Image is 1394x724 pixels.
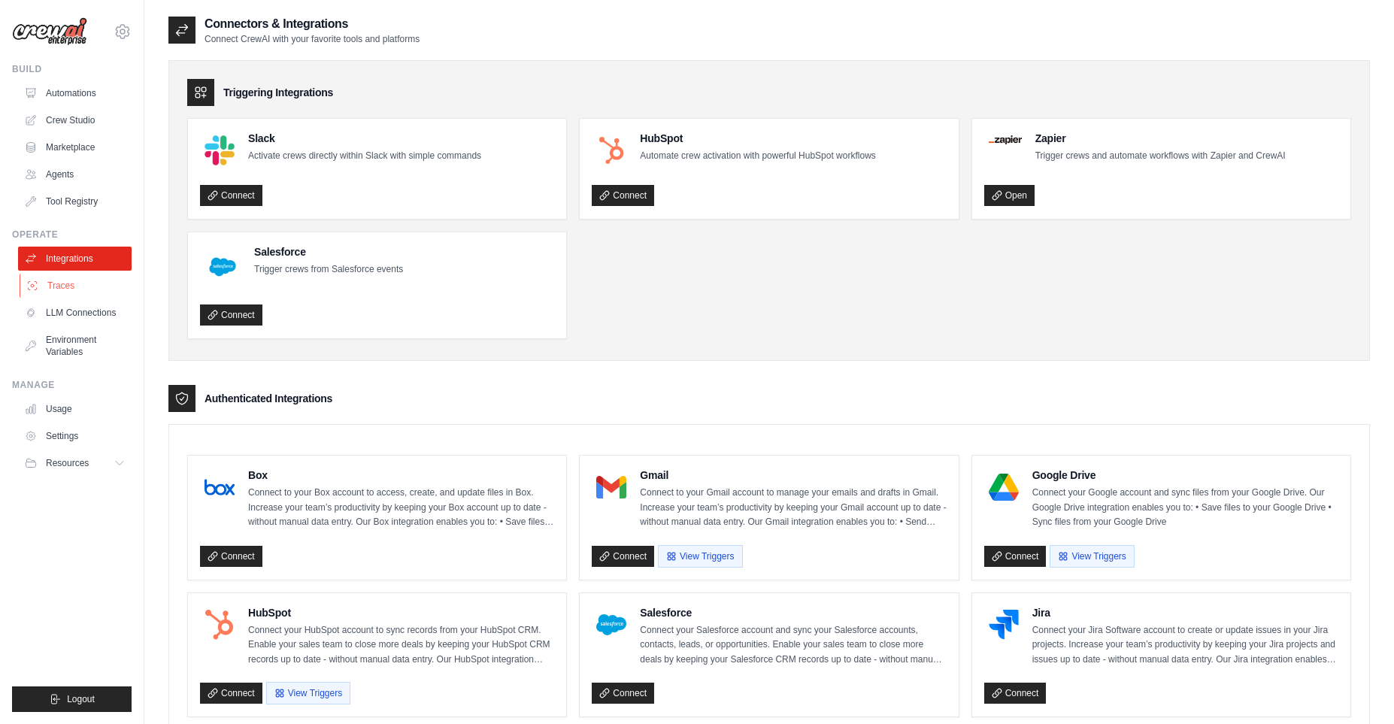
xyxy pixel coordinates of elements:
span: Logout [67,693,95,705]
a: Connect [200,185,262,206]
a: Environment Variables [18,328,132,364]
a: Traces [20,274,133,298]
p: Connect your Jira Software account to create or update issues in your Jira projects. Increase you... [1032,623,1338,668]
p: Connect to your Gmail account to manage your emails and drafts in Gmail. Increase your team’s pro... [640,486,946,530]
h4: HubSpot [248,605,554,620]
a: Connect [200,683,262,704]
a: Connect [592,683,654,704]
p: Trigger crews and automate workflows with Zapier and CrewAI [1035,149,1286,164]
button: View Triggers [266,682,350,704]
h4: Zapier [1035,131,1286,146]
img: Zapier Logo [989,135,1022,144]
div: Build [12,63,132,75]
a: Connect [592,546,654,567]
p: Connect CrewAI with your favorite tools and platforms [205,33,420,45]
p: Connect to your Box account to access, create, and update files in Box. Increase your team’s prod... [248,486,554,530]
h4: Salesforce [254,244,403,259]
h4: HubSpot [640,131,875,146]
h4: Google Drive [1032,468,1338,483]
span: Resources [46,457,89,469]
img: Logo [12,17,87,46]
img: HubSpot Logo [205,610,235,640]
h4: Box [248,468,554,483]
img: Gmail Logo [596,472,626,502]
button: View Triggers [658,545,742,568]
h3: Authenticated Integrations [205,391,332,406]
a: Open [984,185,1035,206]
h4: Gmail [640,468,946,483]
div: Operate [12,229,132,241]
p: Trigger crews from Salesforce events [254,262,403,277]
h4: Jira [1032,605,1338,620]
a: Automations [18,81,132,105]
p: Connect your HubSpot account to sync records from your HubSpot CRM. Enable your sales team to clo... [248,623,554,668]
a: Connect [200,304,262,326]
button: Resources [18,451,132,475]
a: Settings [18,424,132,448]
p: Connect your Google account and sync files from your Google Drive. Our Google Drive integration e... [1032,486,1338,530]
img: Jira Logo [989,610,1019,640]
img: Slack Logo [205,135,235,165]
a: Crew Studio [18,108,132,132]
a: LLM Connections [18,301,132,325]
img: Box Logo [205,472,235,502]
a: Connect [592,185,654,206]
button: View Triggers [1050,545,1134,568]
p: Connect your Salesforce account and sync your Salesforce accounts, contacts, leads, or opportunit... [640,623,946,668]
a: Connect [984,546,1047,567]
a: Usage [18,397,132,421]
img: Google Drive Logo [989,472,1019,502]
a: Connect [200,546,262,567]
img: HubSpot Logo [596,135,626,165]
a: Tool Registry [18,189,132,214]
p: Activate crews directly within Slack with simple commands [248,149,481,164]
button: Logout [12,686,132,712]
h3: Triggering Integrations [223,85,333,100]
img: Salesforce Logo [596,610,626,640]
a: Agents [18,162,132,186]
p: Automate crew activation with powerful HubSpot workflows [640,149,875,164]
img: Salesforce Logo [205,249,241,285]
h4: Salesforce [640,605,946,620]
a: Connect [984,683,1047,704]
a: Marketplace [18,135,132,159]
div: Manage [12,379,132,391]
a: Integrations [18,247,132,271]
h4: Slack [248,131,481,146]
h2: Connectors & Integrations [205,15,420,33]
